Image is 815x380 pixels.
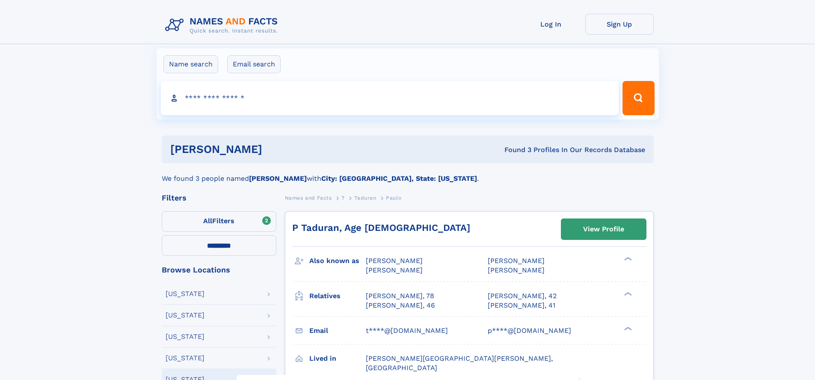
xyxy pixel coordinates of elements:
[166,312,204,319] div: [US_STATE]
[366,301,435,310] a: [PERSON_NAME], 46
[162,14,285,37] img: Logo Names and Facts
[366,354,553,372] span: [PERSON_NAME][GEOGRAPHIC_DATA][PERSON_NAME], [GEOGRAPHIC_DATA]
[488,257,545,265] span: [PERSON_NAME]
[585,14,654,35] a: Sign Up
[366,257,423,265] span: [PERSON_NAME]
[583,219,624,239] div: View Profile
[354,195,376,201] span: Taduran
[309,351,366,366] h3: Lived in
[166,290,204,297] div: [US_STATE]
[622,291,632,296] div: ❯
[162,194,276,202] div: Filters
[162,266,276,274] div: Browse Locations
[309,254,366,268] h3: Also known as
[170,144,383,155] h1: [PERSON_NAME]
[166,333,204,340] div: [US_STATE]
[285,192,332,203] a: Names and Facts
[622,256,632,262] div: ❯
[309,323,366,338] h3: Email
[488,301,555,310] a: [PERSON_NAME], 41
[561,219,646,239] a: View Profile
[622,81,654,115] button: Search Button
[386,195,401,201] span: Paulo
[354,192,376,203] a: Taduran
[366,291,434,301] a: [PERSON_NAME], 78
[321,174,477,183] b: City: [GEOGRAPHIC_DATA], State: [US_STATE]
[309,289,366,303] h3: Relatives
[249,174,307,183] b: [PERSON_NAME]
[227,55,281,73] label: Email search
[488,291,557,301] a: [PERSON_NAME], 42
[166,355,204,362] div: [US_STATE]
[341,195,345,201] span: T
[383,145,645,155] div: Found 3 Profiles In Our Records Database
[162,211,276,232] label: Filters
[162,163,654,184] div: We found 3 people named with .
[622,326,632,331] div: ❯
[163,55,218,73] label: Name search
[292,222,470,233] a: P Taduran, Age [DEMOGRAPHIC_DATA]
[341,192,345,203] a: T
[161,81,619,115] input: search input
[488,266,545,274] span: [PERSON_NAME]
[517,14,585,35] a: Log In
[366,266,423,274] span: [PERSON_NAME]
[203,217,212,225] span: All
